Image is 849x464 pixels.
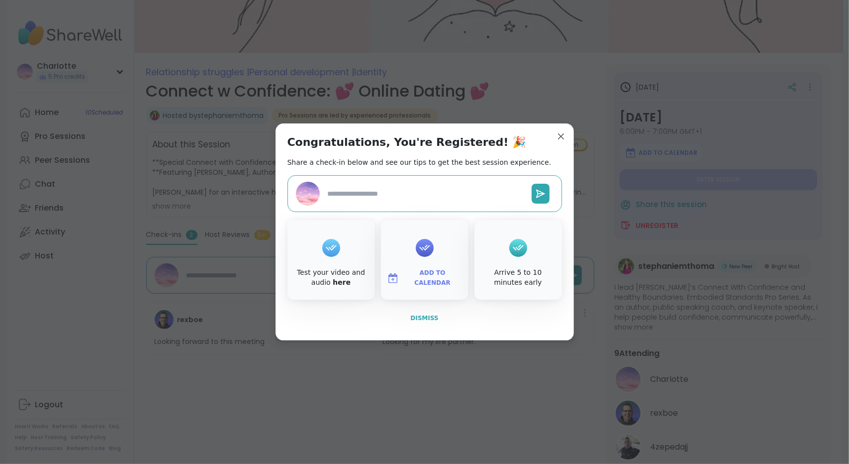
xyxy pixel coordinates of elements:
button: Add to Calendar [383,268,467,289]
span: Add to Calendar [403,268,463,288]
img: ShareWell Logomark [387,272,399,284]
h2: Share a check-in below and see our tips to get the best session experience. [287,157,552,167]
h1: Congratulations, You're Registered! 🎉 [287,135,526,149]
div: Test your video and audio [289,268,373,287]
div: Arrive 5 to 10 minutes early [476,268,560,287]
button: Dismiss [287,308,562,329]
span: Dismiss [410,315,438,322]
img: CharIotte [296,182,320,206]
a: here [333,278,351,286]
